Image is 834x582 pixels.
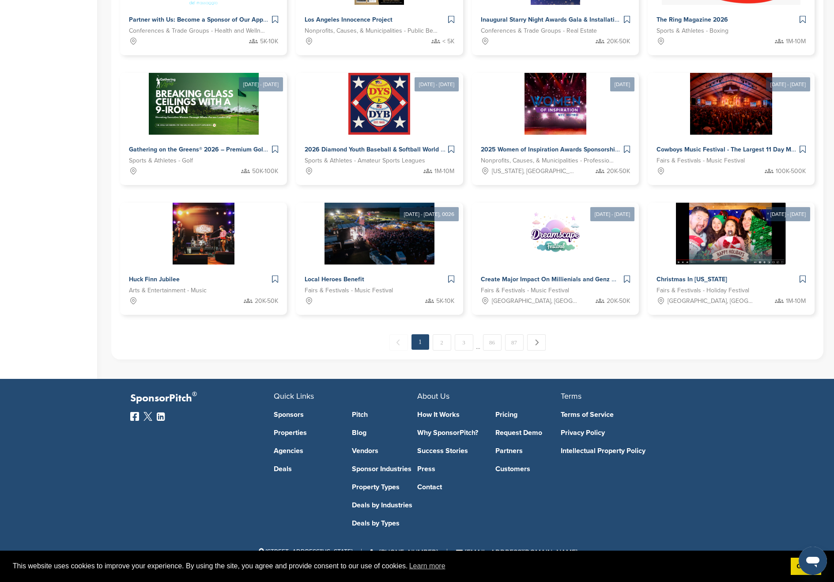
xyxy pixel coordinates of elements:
span: Inaugural Starry Night Awards Gala & Installation [481,16,622,23]
span: Conferences & Trade Groups - Real Estate [481,26,597,36]
span: [GEOGRAPHIC_DATA], [GEOGRAPHIC_DATA] [668,296,754,306]
span: Sports & Athletes - Boxing [657,26,728,36]
a: [DATE] - [DATE], 0026 Sponsorpitch & Local Heroes Benefit Fairs & Festivals - Music Festival 5K-10K [296,189,463,315]
a: [DATE] - [DATE] Sponsorpitch & 2026 Diamond Youth Baseball & Softball World Series Sponsorships S... [296,59,463,185]
span: Sports & Athletes - Amateur Sports Leagues [305,156,425,166]
div: [DATE] - [DATE] [415,77,459,91]
img: Sponsorpitch & [173,203,234,265]
span: Create Major Impact On Millienials and Genz With Dreamscape Music Festival [481,276,705,283]
a: Privacy Policy [561,429,691,436]
span: 20K-50K [607,296,630,306]
span: Arts & Entertainment - Music [129,286,207,295]
a: Deals [274,465,339,472]
a: Sponsor Industries [352,465,417,472]
span: 1M-10M [434,166,454,176]
a: 2 [433,334,451,351]
a: [DATE] Sponsorpitch & 2025 Women of Inspiration Awards Sponsorship Nonprofits, Causes, & Municipa... [472,59,639,185]
a: Agencies [274,447,339,454]
a: Success Stories [417,447,483,454]
span: [GEOGRAPHIC_DATA], [GEOGRAPHIC_DATA] [492,296,578,306]
div: [DATE] - [DATE] [766,207,810,221]
a: [DATE] - [DATE] Sponsorpitch & Christmas In [US_STATE] Fairs & Festivals - Holiday Festival [GEOG... [648,189,815,315]
span: The Ring Magazine 2026 [657,16,728,23]
span: Fairs & Festivals - Music Festival [657,156,745,166]
div: [DATE] - [DATE], 0026 [400,207,459,221]
img: Sponsorpitch & [676,203,786,265]
span: Los Angeles Innocence Project [305,16,392,23]
a: dismiss cookie message [791,558,821,575]
iframe: Button to launch messaging window [799,547,827,575]
img: Sponsorpitch & [325,203,434,265]
span: Christmas In [US_STATE] [657,276,727,283]
a: [DATE] - [DATE] Sponsorpitch & Gathering on the Greens® 2026 – Premium Golf & Executive Women Spo... [120,59,287,185]
span: 2026 Diamond Youth Baseball & Softball World Series Sponsorships [305,146,498,153]
span: Quick Links [274,391,314,401]
span: 1M-10M [786,37,806,46]
a: Properties [274,429,339,436]
span: Partner with Us: Become a Sponsor of Our App [129,16,263,23]
a: 86 [483,334,502,351]
div: [DATE] - [DATE] [590,207,634,221]
a: Intellectual Property Policy [561,447,691,454]
a: Sponsors [274,411,339,418]
span: < 5K [442,37,454,46]
div: [DATE] [610,77,634,91]
a: Pitch [352,411,417,418]
span: Huck Finn Jubilee [129,276,180,283]
span: Conferences & Trade Groups - Health and Wellness [129,26,265,36]
p: SponsorPitch [130,392,274,405]
div: [DATE] - [DATE] [766,77,810,91]
span: 5K-10K [436,296,454,306]
span: ← Previous [389,334,408,351]
span: Terms [561,391,581,401]
img: Sponsorpitch & [690,73,773,135]
span: Sports & Athletes - Golf [129,156,193,166]
img: Sponsorpitch & [348,73,410,135]
img: Twitter [143,412,152,421]
span: About Us [417,391,449,401]
span: 5K-10K [260,37,278,46]
a: Deals by Types [352,520,417,527]
span: 1M-10M [786,296,806,306]
a: Press [417,465,483,472]
img: Sponsorpitch & [149,73,259,135]
span: 20K-50K [607,37,630,46]
span: ® [192,389,197,400]
a: Vendors [352,447,417,454]
span: 2025 Women of Inspiration Awards Sponsorship [481,146,619,153]
a: 3 [455,334,473,351]
a: [EMAIL_ADDRESS][DOMAIN_NAME] [456,548,577,557]
a: Sponsorpitch & Huck Finn Jubilee Arts & Entertainment - Music 20K-50K [120,203,287,315]
a: [DATE] - [DATE] Sponsorpitch & Create Major Impact On Millienials and Genz With Dreamscape Music ... [472,189,639,315]
em: 1 [411,334,429,350]
span: 20K-50K [255,296,278,306]
a: Next → [527,334,546,351]
a: [PHONE_NUMBER] [370,548,438,557]
a: Blog [352,429,417,436]
a: Why SponsorPitch? [417,429,483,436]
a: Pricing [495,411,561,418]
span: Fairs & Festivals - Holiday Festival [657,286,749,295]
div: [DATE] - [DATE] [239,77,283,91]
span: Local Heroes Benefit [305,276,364,283]
a: [DATE] - [DATE] Sponsorpitch & Cowboys Music Festival - The Largest 11 Day Music Festival in [GEO... [648,59,815,185]
span: … [476,334,480,350]
a: Customers [495,465,561,472]
span: [US_STATE], [GEOGRAPHIC_DATA] [492,166,578,176]
a: Contact [417,484,483,491]
span: Nonprofits, Causes, & Municipalities - Public Benefit [305,26,441,36]
span: Nonprofits, Causes, & Municipalities - Professional Development [481,156,617,166]
span: Gathering on the Greens® 2026 – Premium Golf & Executive Women Sponsorship Experience [129,146,393,153]
img: Sponsorpitch & [525,203,586,265]
a: Property Types [352,484,417,491]
span: 100K-500K [776,166,806,176]
span: This website uses cookies to improve your experience. By using the site, you agree and provide co... [13,559,784,573]
span: [STREET_ADDRESS][US_STATE] [257,548,352,556]
img: Facebook [130,412,139,421]
a: Deals by Industries [352,502,417,509]
a: 87 [505,334,524,351]
a: Terms of Service [561,411,691,418]
a: How It Works [417,411,483,418]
